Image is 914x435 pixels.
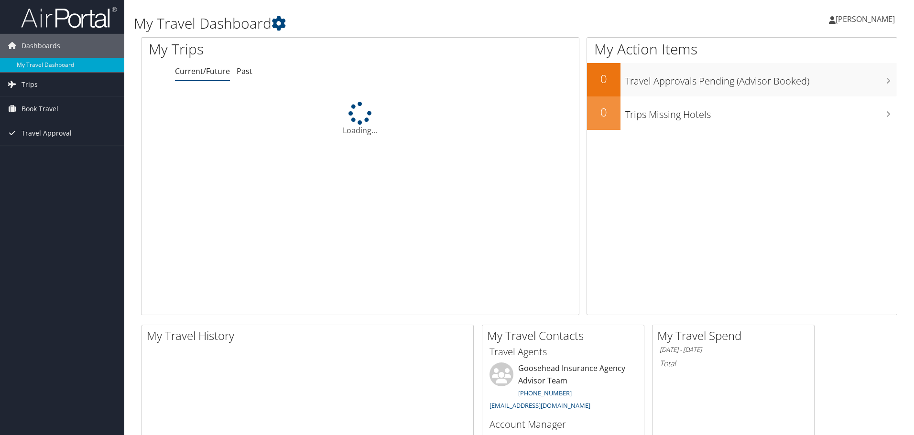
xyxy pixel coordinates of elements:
[237,66,252,76] a: Past
[625,103,897,121] h3: Trips Missing Hotels
[490,401,590,410] a: [EMAIL_ADDRESS][DOMAIN_NAME]
[829,5,904,33] a: [PERSON_NAME]
[587,104,620,120] h2: 0
[657,328,814,344] h2: My Travel Spend
[22,34,60,58] span: Dashboards
[587,63,897,96] a: 0Travel Approvals Pending (Advisor Booked)
[141,102,579,136] div: Loading...
[490,418,637,431] h3: Account Manager
[134,13,648,33] h1: My Travel Dashboard
[587,71,620,87] h2: 0
[22,73,38,96] span: Trips
[147,328,473,344] h2: My Travel History
[587,96,897,130] a: 0Trips Missing Hotels
[485,362,642,414] li: Goosehead Insurance Agency Advisor Team
[660,358,807,369] h6: Total
[175,66,230,76] a: Current/Future
[149,39,390,59] h1: My Trips
[22,97,58,121] span: Book Travel
[518,389,572,397] a: [PHONE_NUMBER]
[587,39,897,59] h1: My Action Items
[487,328,644,344] h2: My Travel Contacts
[660,345,807,354] h6: [DATE] - [DATE]
[625,70,897,88] h3: Travel Approvals Pending (Advisor Booked)
[22,121,72,145] span: Travel Approval
[836,14,895,24] span: [PERSON_NAME]
[490,345,637,359] h3: Travel Agents
[21,6,117,29] img: airportal-logo.png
